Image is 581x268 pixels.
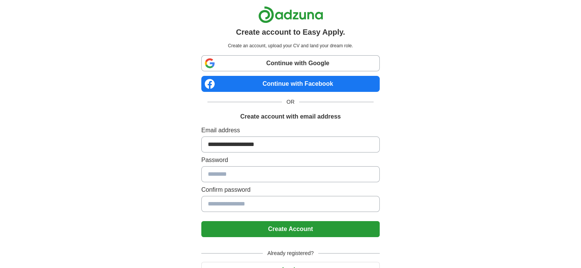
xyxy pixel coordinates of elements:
button: Create Account [201,221,380,237]
label: Password [201,156,380,165]
label: Confirm password [201,185,380,194]
h1: Create account with email address [240,112,341,121]
a: Continue with Facebook [201,76,380,92]
img: Adzuna logo [258,6,323,23]
p: Create an account, upload your CV and land your dream role. [203,42,378,49]
label: Email address [201,126,380,135]
span: OR [282,98,299,106]
span: Already registered? [263,249,318,257]
h1: Create account to Easy Apply. [236,26,345,38]
a: Continue with Google [201,55,380,71]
